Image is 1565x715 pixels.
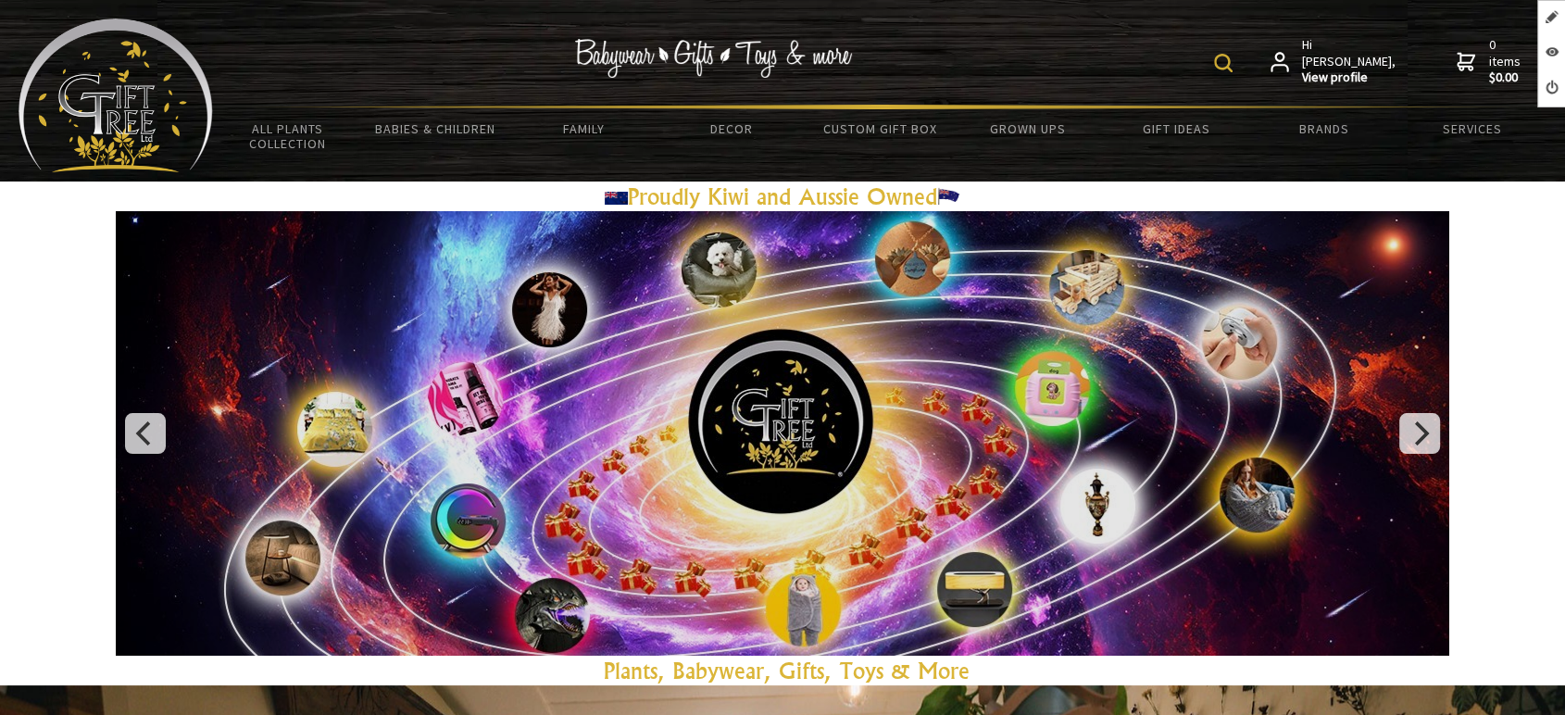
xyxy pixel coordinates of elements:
[213,109,361,163] a: All Plants Collection
[1271,37,1397,86] a: Hi [PERSON_NAME],View profile
[125,413,166,454] button: Previous
[1398,109,1546,148] a: Services
[1302,69,1397,86] strong: View profile
[19,19,213,172] img: Babyware - Gifts - Toys and more...
[1214,54,1233,72] img: product search
[657,109,806,148] a: Decor
[1399,413,1440,454] button: Next
[605,182,960,210] a: Proudly Kiwi and Aussie Owned
[954,109,1102,148] a: Grown Ups
[1250,109,1398,148] a: Brands
[1457,37,1523,86] a: 0 items$0.00
[1488,36,1523,86] span: 0 items
[806,109,954,148] a: Custom Gift Box
[1488,69,1523,86] strong: $0.00
[1102,109,1250,148] a: Gift Ideas
[604,657,958,684] a: Plants, Babywear, Gifts, Toys & Mor
[575,39,853,78] img: Babywear - Gifts - Toys & more
[361,109,509,148] a: Babies & Children
[1302,37,1397,86] span: Hi [PERSON_NAME],
[509,109,657,148] a: Family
